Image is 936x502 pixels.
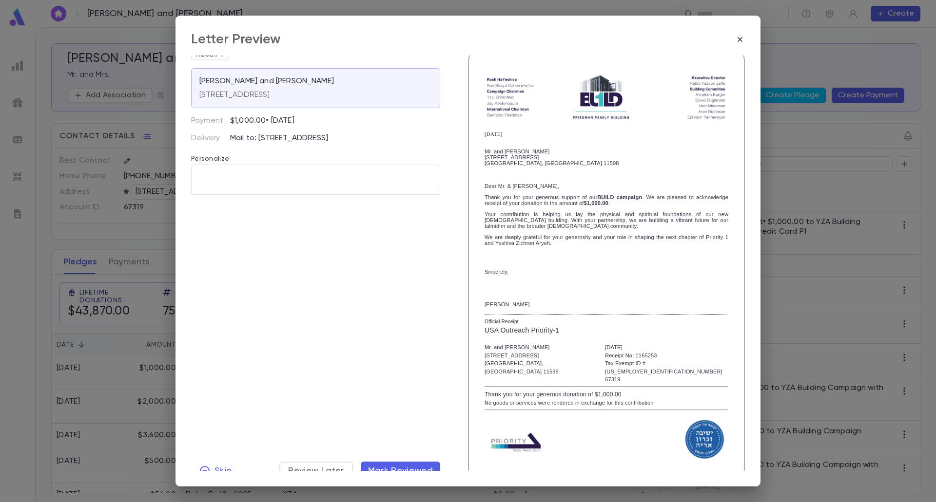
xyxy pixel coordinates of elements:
button: Mark Reviewed [361,462,441,480]
span: Review Later [288,465,344,476]
p: Your contribution is helping us lay the physical and spiritual foundations of our new [DEMOGRAPHI... [485,211,728,229]
div: [STREET_ADDRESS] [485,352,589,360]
p: $1,000.00 • [DATE] [230,116,294,126]
div: [GEOGRAPHIC_DATA], [GEOGRAPHIC_DATA] 11598 [485,359,589,375]
p: [PERSON_NAME] [485,303,530,306]
p: [STREET_ADDRESS] [199,90,270,100]
div: [STREET_ADDRESS] [485,154,728,160]
p: Dear Mr. & [PERSON_NAME], [485,183,728,189]
span: [DATE] [485,131,502,137]
button: Skip [191,462,239,480]
span: Skip [214,465,232,476]
div: 67319 [605,375,728,384]
img: BU1LD Letter Header-01-01.jpg [485,65,728,127]
div: Mr. and [PERSON_NAME] [485,343,589,352]
div: No goods or services were rendered in exchange for this contribution [485,399,728,407]
div: [DATE] [605,343,728,352]
p: Payment [191,116,230,126]
div: Receipt No: 1165253 [605,352,728,360]
img: Blank Signature.png [485,280,529,298]
div: [GEOGRAPHIC_DATA], [GEOGRAPHIC_DATA] 11598 [485,160,728,166]
div: Tax Exempt ID #[US_EMPLOYER_IDENTIFICATION_NUMBER] [605,359,728,375]
p: We are deeply grateful for your generosity and your role in shaping the next chapter of Priority ... [485,234,728,246]
img: BU1LD Letter Footer.jpg [485,413,728,464]
p: [PERSON_NAME] and [PERSON_NAME] [199,76,334,86]
p: Thank you for your generous support of our . We are pleased to acknowledge receipt of your donati... [485,194,728,206]
div: Letter Preview [191,31,281,48]
p: Delivery [191,133,230,143]
strong: BUILD campaign [597,194,642,200]
strong: $1,000.00 [584,200,608,206]
p: Mail to: [STREET_ADDRESS] [230,133,440,143]
button: Review Later [279,462,352,480]
div: Sincerely, [485,269,728,275]
span: Mark Reviewed [368,465,433,476]
div: USA Outreach Priority-1 [485,325,728,335]
div: Official Receipt [485,318,728,325]
div: Thank you for your generous donation of $1,000.00 [485,390,728,399]
p: Personalize [191,143,440,165]
div: Mr. and [PERSON_NAME] [485,149,728,154]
